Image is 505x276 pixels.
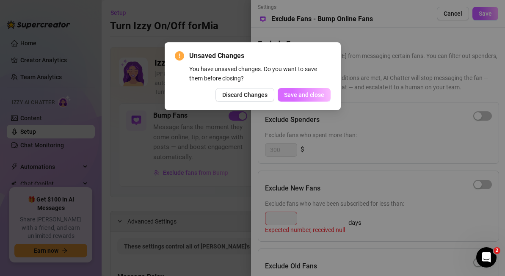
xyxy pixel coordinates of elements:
iframe: Intercom live chat [476,247,497,268]
span: 2 [494,247,500,254]
span: Save and close [284,91,324,98]
span: exclamation-circle [175,51,184,61]
span: Unsaved Changes [189,51,331,61]
button: Save and close [278,88,331,102]
div: You have unsaved changes. Do you want to save them before closing? [189,64,331,83]
button: Discard Changes [215,88,274,102]
span: Discard Changes [222,91,268,98]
